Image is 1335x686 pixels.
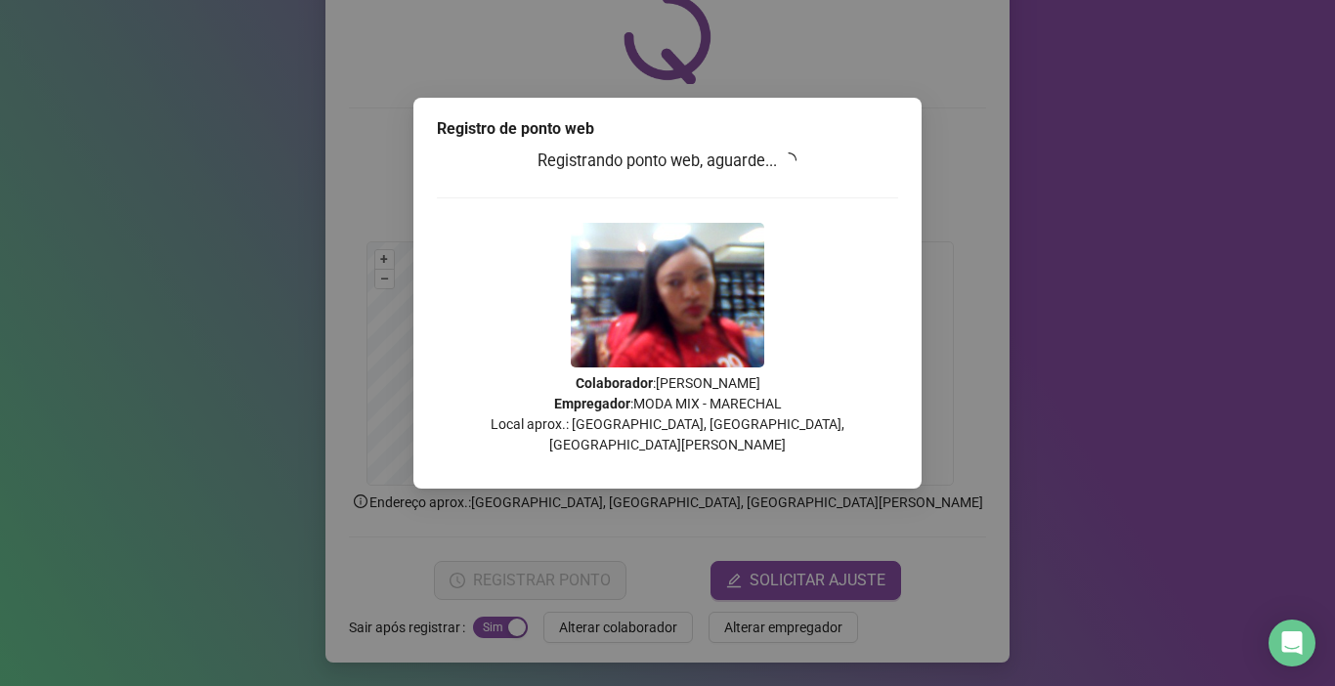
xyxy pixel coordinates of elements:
span: loading [778,149,800,171]
div: Registro de ponto web [437,117,898,141]
div: Open Intercom Messenger [1269,620,1315,666]
h3: Registrando ponto web, aguarde... [437,149,898,174]
p: : [PERSON_NAME] : MODA MIX - MARECHAL Local aprox.: [GEOGRAPHIC_DATA], [GEOGRAPHIC_DATA], [GEOGRA... [437,373,898,455]
img: Z [571,223,764,367]
strong: Empregador [554,396,630,411]
strong: Colaborador [576,375,653,391]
